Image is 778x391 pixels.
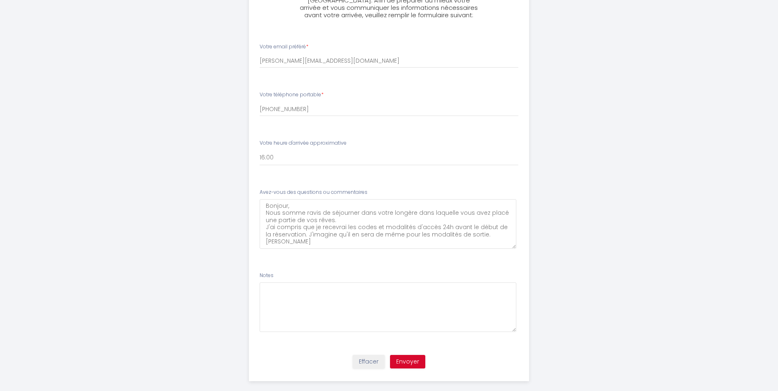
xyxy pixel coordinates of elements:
label: Votre email préféré [260,43,308,51]
label: Votre téléphone portable [260,91,324,99]
label: Avez-vous des questions ou commentaires [260,189,367,196]
label: Notes [260,272,274,280]
button: Effacer [353,355,385,369]
button: Envoyer [390,355,425,369]
label: Votre heure d'arrivée approximative [260,139,347,147]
